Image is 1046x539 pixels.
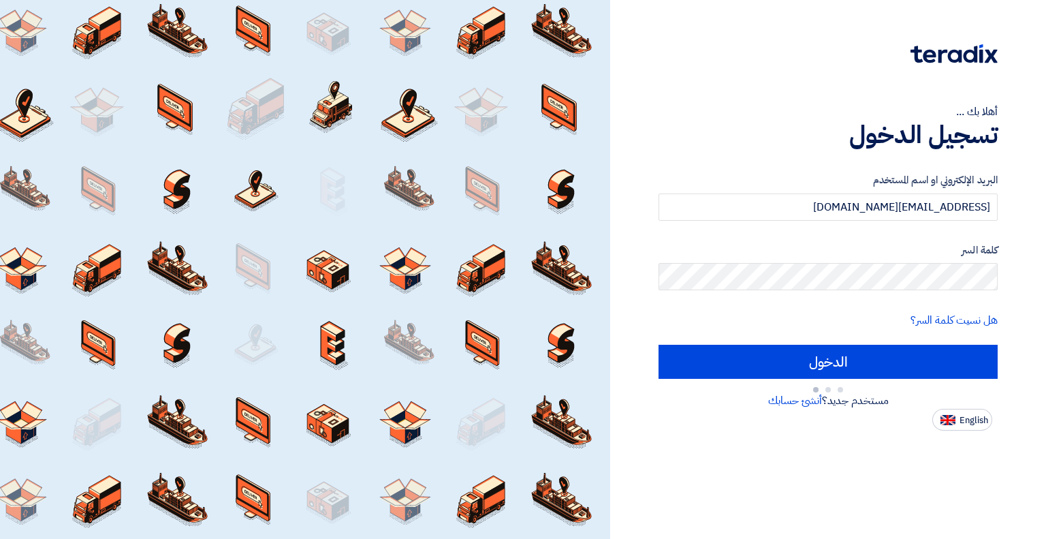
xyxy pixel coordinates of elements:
[659,243,998,258] label: كلمة السر
[910,44,998,63] img: Teradix logo
[659,345,998,379] input: الدخول
[659,120,998,150] h1: تسجيل الدخول
[659,392,998,409] div: مستخدم جديد؟
[932,409,992,431] button: English
[659,172,998,188] label: البريد الإلكتروني او اسم المستخدم
[960,416,988,425] span: English
[659,104,998,120] div: أهلا بك ...
[659,194,998,221] input: أدخل بريد العمل الإلكتروني او اسم المستخدم الخاص بك ...
[910,312,998,328] a: هل نسيت كلمة السر؟
[768,392,822,409] a: أنشئ حسابك
[940,415,955,425] img: en-US.png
